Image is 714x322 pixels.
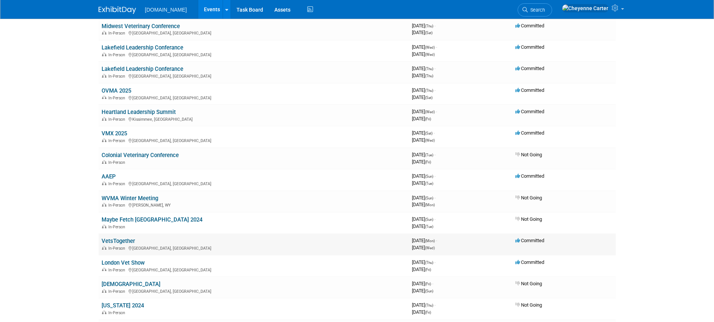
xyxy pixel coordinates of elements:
[515,281,542,286] span: Not Going
[412,73,433,78] span: [DATE]
[562,4,609,12] img: Cheyenne Carter
[102,259,145,266] a: London Vet Show
[425,67,433,71] span: (Thu)
[412,109,437,114] span: [DATE]
[425,174,433,178] span: (Sun)
[425,74,433,78] span: (Thu)
[412,23,436,28] span: [DATE]
[436,238,437,243] span: -
[425,217,433,222] span: (Sun)
[515,109,544,114] span: Committed
[412,130,435,136] span: [DATE]
[425,239,435,243] span: (Mon)
[425,196,433,200] span: (Sun)
[412,66,436,71] span: [DATE]
[102,203,106,207] img: In-Person Event
[425,88,433,93] span: (Thu)
[102,66,183,72] a: Lakefield Leadership Conferance
[515,259,544,265] span: Committed
[412,159,431,165] span: [DATE]
[412,51,435,57] span: [DATE]
[434,66,436,71] span: -
[102,245,406,251] div: [GEOGRAPHIC_DATA], [GEOGRAPHIC_DATA]
[425,131,433,135] span: (Sat)
[102,74,106,78] img: In-Person Event
[102,44,183,51] a: Lakefield Leadership Conferance
[515,216,542,222] span: Not Going
[515,66,544,71] span: Committed
[102,225,106,228] img: In-Person Event
[102,195,158,202] a: WVMA Winter Meeting
[102,173,116,180] a: AAEP
[515,195,542,201] span: Not Going
[102,216,202,223] a: Maybe Fetch [GEOGRAPHIC_DATA] 2024
[412,309,431,315] span: [DATE]
[425,45,435,49] span: (Wed)
[425,310,431,315] span: (Fri)
[102,302,144,309] a: [US_STATE] 2024
[425,282,431,286] span: (Fri)
[412,259,436,265] span: [DATE]
[425,138,435,142] span: (Wed)
[108,181,127,186] span: In-Person
[425,52,435,57] span: (Wed)
[102,73,406,79] div: [GEOGRAPHIC_DATA], [GEOGRAPHIC_DATA]
[102,138,106,142] img: In-Person Event
[102,268,106,271] img: In-Person Event
[434,23,436,28] span: -
[434,152,436,157] span: -
[434,130,435,136] span: -
[436,44,437,50] span: -
[102,267,406,273] div: [GEOGRAPHIC_DATA], [GEOGRAPHIC_DATA]
[108,289,127,294] span: In-Person
[108,52,127,57] span: In-Person
[425,289,433,293] span: (Sun)
[425,203,435,207] span: (Mon)
[425,160,431,164] span: (Fri)
[425,31,433,35] span: (Sat)
[425,24,433,28] span: (Thu)
[102,116,406,122] div: Kissimmee, [GEOGRAPHIC_DATA]
[102,117,106,121] img: In-Person Event
[515,44,544,50] span: Committed
[108,225,127,229] span: In-Person
[102,180,406,186] div: [GEOGRAPHIC_DATA], [GEOGRAPHIC_DATA]
[102,30,406,36] div: [GEOGRAPHIC_DATA], [GEOGRAPHIC_DATA]
[515,238,544,243] span: Committed
[108,203,127,208] span: In-Person
[102,238,135,244] a: VetsTogether
[425,268,431,272] span: (Fri)
[515,173,544,179] span: Committed
[436,109,437,114] span: -
[102,181,106,185] img: In-Person Event
[425,153,433,157] span: (Tue)
[108,310,127,315] span: In-Person
[108,138,127,143] span: In-Person
[412,267,431,272] span: [DATE]
[515,23,544,28] span: Committed
[108,74,127,79] span: In-Person
[102,160,106,164] img: In-Person Event
[412,302,436,308] span: [DATE]
[412,137,435,143] span: [DATE]
[434,173,436,179] span: -
[412,216,436,222] span: [DATE]
[434,87,436,93] span: -
[102,137,406,143] div: [GEOGRAPHIC_DATA], [GEOGRAPHIC_DATA]
[412,195,436,201] span: [DATE]
[108,31,127,36] span: In-Person
[102,202,406,208] div: [PERSON_NAME], WY
[102,130,127,137] a: VMX 2025
[434,195,436,201] span: -
[99,6,136,14] img: ExhibitDay
[432,281,433,286] span: -
[108,96,127,100] span: In-Person
[102,281,160,288] a: [DEMOGRAPHIC_DATA]
[102,289,106,293] img: In-Person Event
[412,94,433,100] span: [DATE]
[434,259,436,265] span: -
[412,238,437,243] span: [DATE]
[425,303,433,307] span: (Thu)
[102,87,131,94] a: OVMA 2025
[102,109,176,115] a: Heartland Leadership Summit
